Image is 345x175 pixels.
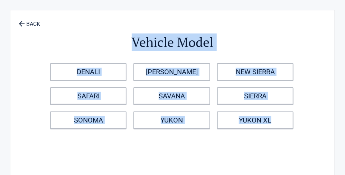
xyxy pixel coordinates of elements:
[217,87,293,105] a: SIERRA
[17,15,41,27] a: BACK
[133,111,210,129] a: YUKON
[48,33,297,51] h2: Vehicle Model
[217,63,293,80] a: NEW SIERRA
[133,63,210,80] a: [PERSON_NAME]
[50,87,127,105] a: SAFARI
[217,111,293,129] a: YUKON XL
[50,63,127,80] a: DENALI
[133,87,210,105] a: SAVANA
[50,111,127,129] a: SONOMA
